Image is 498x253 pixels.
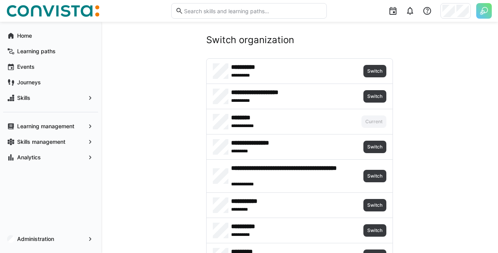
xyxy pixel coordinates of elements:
[363,90,386,103] button: Switch
[363,224,386,237] button: Switch
[361,115,386,128] button: Current
[366,68,383,74] span: Switch
[206,34,393,46] h2: Switch organization
[366,93,383,99] span: Switch
[366,227,383,234] span: Switch
[363,141,386,153] button: Switch
[366,144,383,150] span: Switch
[366,173,383,179] span: Switch
[363,65,386,77] button: Switch
[365,119,383,125] span: Current
[363,170,386,182] button: Switch
[366,202,383,208] span: Switch
[363,199,386,211] button: Switch
[183,7,323,14] input: Search skills and learning paths…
